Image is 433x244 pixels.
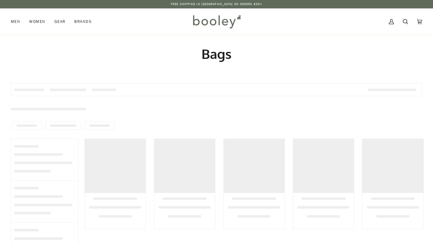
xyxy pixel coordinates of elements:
img: Booley [190,13,243,30]
span: Men [11,19,20,25]
p: Free Shipping in [GEOGRAPHIC_DATA] on Orders €50+ [171,2,262,7]
a: Women [25,8,50,35]
a: Men [11,8,25,35]
a: Gear [50,8,70,35]
span: Brands [74,19,92,25]
a: Brands [70,8,96,35]
span: Gear [54,19,66,25]
span: Women [29,19,45,25]
h1: Bags [11,46,422,62]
